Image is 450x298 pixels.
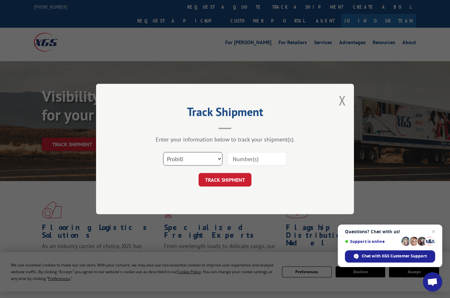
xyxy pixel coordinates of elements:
button: TRACK SHIPMENT [199,173,251,187]
div: Open chat [423,272,442,292]
input: Number(s) [227,152,287,166]
span: Chat with XGS Customer Support [362,253,427,259]
span: Support is online [345,239,399,244]
div: Chat with XGS Customer Support [345,250,435,263]
h2: Track Shipment [128,107,322,120]
div: Enter your information below to track your shipment(s). [128,136,322,143]
span: Questions? Chat with us! [345,229,435,234]
span: Close chat [430,228,437,236]
button: Close modal [339,92,346,109]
